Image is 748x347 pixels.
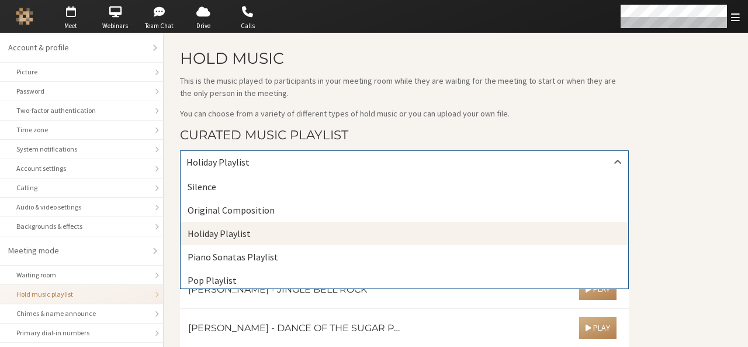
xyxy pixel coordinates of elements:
[579,317,617,339] button: Play
[8,245,147,257] div: Meeting mode
[188,181,216,193] span: Silence
[227,21,268,31] span: Calls
[16,270,147,280] div: Waiting room
[16,221,147,232] div: Backgrounds & effects
[586,322,610,333] span: Play
[188,251,278,263] span: Piano Sonatas Playlist
[16,328,147,338] div: Primary dial-in numbers
[188,323,400,334] h3: [PERSON_NAME] - Dance of the Sugar Plum Fairy
[16,67,147,77] div: Picture
[188,204,275,216] span: Original Composition
[16,105,147,116] div: Two-factor authentication
[16,183,147,193] div: Calling
[180,50,629,67] h2: Hold music
[188,228,251,239] span: Holiday Playlist
[16,163,147,174] div: Account settings
[188,274,237,286] span: Pop Playlist
[16,125,147,135] div: Time zone
[95,21,136,31] span: Webinars
[8,42,147,54] div: Account & profile
[586,284,610,294] span: Play
[183,21,224,31] span: Drive
[180,75,629,99] p: This is the music played to participants in your meeting room while they are waiting for the meet...
[16,144,147,154] div: System notifications
[16,202,147,212] div: Audio & video settings
[188,284,400,295] h3: [PERSON_NAME] - Jingle Bell Rock
[186,156,250,168] span: Holiday Playlist
[139,21,180,31] span: Team Chat
[180,108,629,120] p: You can choose from a variety of different types of hold music or you can upload your own file.
[579,279,617,300] button: Play
[16,86,147,97] div: Password
[50,21,91,31] span: Meet
[180,128,629,142] h3: Curated music playlist
[16,289,147,300] div: Hold music playlist
[16,8,33,25] img: Iotum
[16,308,147,319] div: Chimes & name announce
